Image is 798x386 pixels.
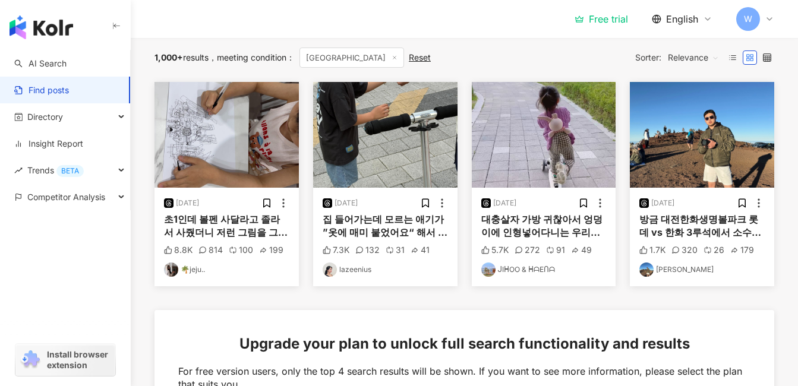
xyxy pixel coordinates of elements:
[481,244,509,256] div: 5.7K
[481,262,496,277] img: KOL Avatar
[671,244,698,256] div: 320
[164,262,178,277] img: KOL Avatar
[639,244,665,256] div: 1.7K
[546,244,565,256] div: 91
[323,244,349,256] div: 7.3K
[635,48,726,67] div: Sorter:
[571,244,592,256] div: 49
[575,13,628,25] a: Free trial
[639,262,765,277] a: KOL Avatar[PERSON_NAME]
[481,213,607,239] div: 대충살자 가방 귀찮아서 엉덩이에 인형넣어다니는 우리딸처럼
[154,82,299,188] img: post-image
[154,53,209,62] div: results
[704,244,724,256] div: 26
[668,48,719,67] span: Relevance
[14,138,83,150] a: Insight Report
[14,166,23,175] span: rise
[472,82,616,188] img: post-image
[56,165,84,177] div: BETA
[259,244,283,256] div: 199
[229,244,253,256] div: 100
[744,12,752,26] span: W
[10,15,73,39] img: logo
[313,82,458,188] img: post-image
[335,198,358,208] div: [DATE]
[630,82,774,188] img: post-image
[515,244,540,256] div: 272
[639,262,654,277] img: KOL Avatar
[164,213,289,239] div: 초1인데 볼펜 사달라고 졸라서 사줬더니 저런 그림을 그려.. 나도 쓱쓱 그림이 그려지는데 얘도 그런것 같아 미술학원 다닌적 없는 프리스타일이야
[409,53,431,62] div: Reset
[651,198,674,208] div: [DATE]
[639,213,765,239] div: 방금 대전한화생명볼파크 롯데 vs 한화 3루석에서 소수의 한화팬들이 롯데 공격에 응원하는 롯데팬들한테 “주둥이 닥쳐 XXX들아!” “[PERSON_NAME](마킹) XXX야 ...
[27,103,63,130] span: Directory
[411,244,430,256] div: 41
[386,244,405,256] div: 31
[730,244,754,256] div: 179
[323,262,337,277] img: KOL Avatar
[14,58,67,69] a: searchAI Search
[27,157,84,183] span: Trends
[209,52,295,62] span: meeting condition ：
[164,262,289,277] a: KOL Avatar🌴jeju..
[323,262,448,277] a: KOL Avatarlazeenius
[15,344,115,376] a: chrome extensionInstall browser extension
[154,52,183,62] span: 1,000+
[481,262,607,277] a: KOL AvatarᒍIᕼOO & ᕼᗩEᑎᗩ
[493,198,516,208] div: [DATE]
[27,183,105,210] span: Competitor Analysis
[47,349,112,371] span: Install browser extension
[299,48,404,68] span: [GEOGRAPHIC_DATA]
[666,12,698,26] span: English
[355,244,380,256] div: 132
[14,84,69,96] a: Find posts
[198,244,223,256] div: 814
[164,244,193,256] div: 8.8K
[19,350,42,369] img: chrome extension
[323,213,448,239] div: 집 들어가는데 모르는 애기가 ”옷에 매미 붙었어요“ 해서 보니까 옷에 매미 한마리가 브로치마냥 붙어있는거ㅜㅜ 진짜 너무 놀래서 소리질렀는데 ”떼줄께요…“ 하면서 담담하게 떼주...
[239,334,690,354] span: Upgrade your plan to unlock full search functionality and results
[176,198,199,208] div: [DATE]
